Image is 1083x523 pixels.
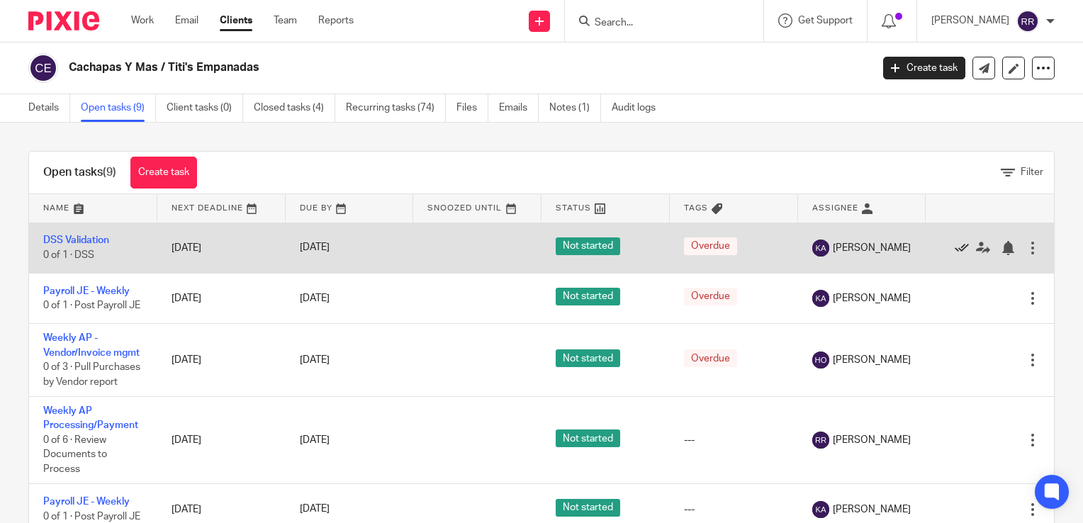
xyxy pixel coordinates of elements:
[43,497,130,507] a: Payroll JE - Weekly
[931,13,1009,28] p: [PERSON_NAME]
[684,204,708,212] span: Tags
[684,502,784,517] div: ---
[593,17,721,30] input: Search
[556,237,620,255] span: Not started
[220,13,252,28] a: Clients
[612,94,666,122] a: Audit logs
[157,397,286,484] td: [DATE]
[684,349,737,367] span: Overdue
[103,167,116,178] span: (9)
[43,165,116,180] h1: Open tasks
[1016,10,1039,33] img: svg%3E
[43,435,107,474] span: 0 of 6 · Review Documents to Process
[346,94,446,122] a: Recurring tasks (74)
[955,241,976,255] a: Mark as done
[254,94,335,122] a: Closed tasks (4)
[28,94,70,122] a: Details
[157,324,286,397] td: [DATE]
[556,499,620,517] span: Not started
[43,235,109,245] a: DSS Validation
[130,157,197,189] a: Create task
[300,243,330,253] span: [DATE]
[833,241,911,255] span: [PERSON_NAME]
[812,290,829,307] img: svg%3E
[833,353,911,367] span: [PERSON_NAME]
[131,13,154,28] a: Work
[812,240,829,257] img: svg%3E
[157,273,286,323] td: [DATE]
[318,13,354,28] a: Reports
[684,237,737,255] span: Overdue
[833,502,911,517] span: [PERSON_NAME]
[300,355,330,365] span: [DATE]
[28,11,99,30] img: Pixie
[798,16,853,26] span: Get Support
[812,432,829,449] img: svg%3E
[499,94,539,122] a: Emails
[300,435,330,445] span: [DATE]
[43,300,140,310] span: 0 of 1 · Post Payroll JE
[812,501,829,518] img: svg%3E
[556,288,620,305] span: Not started
[833,291,911,305] span: [PERSON_NAME]
[684,433,784,447] div: ---
[69,60,703,75] h2: Cachapas Y Mas / Titi's Empanadas
[427,204,502,212] span: Snoozed Until
[556,429,620,447] span: Not started
[175,13,198,28] a: Email
[812,352,829,369] img: svg%3E
[167,94,243,122] a: Client tasks (0)
[81,94,156,122] a: Open tasks (9)
[883,57,965,79] a: Create task
[556,204,591,212] span: Status
[300,293,330,303] span: [DATE]
[556,349,620,367] span: Not started
[43,250,94,260] span: 0 of 1 · DSS
[43,406,138,430] a: Weekly AP Processing/Payment
[28,53,58,83] img: svg%3E
[157,223,286,273] td: [DATE]
[43,286,130,296] a: Payroll JE - Weekly
[43,362,140,387] span: 0 of 3 · Pull Purchases by Vendor report
[684,288,737,305] span: Overdue
[456,94,488,122] a: Files
[833,433,911,447] span: [PERSON_NAME]
[1021,167,1043,177] span: Filter
[274,13,297,28] a: Team
[43,333,140,357] a: Weekly AP - Vendor/Invoice mgmt
[43,512,140,522] span: 0 of 1 · Post Payroll JE
[300,505,330,514] span: [DATE]
[549,94,601,122] a: Notes (1)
